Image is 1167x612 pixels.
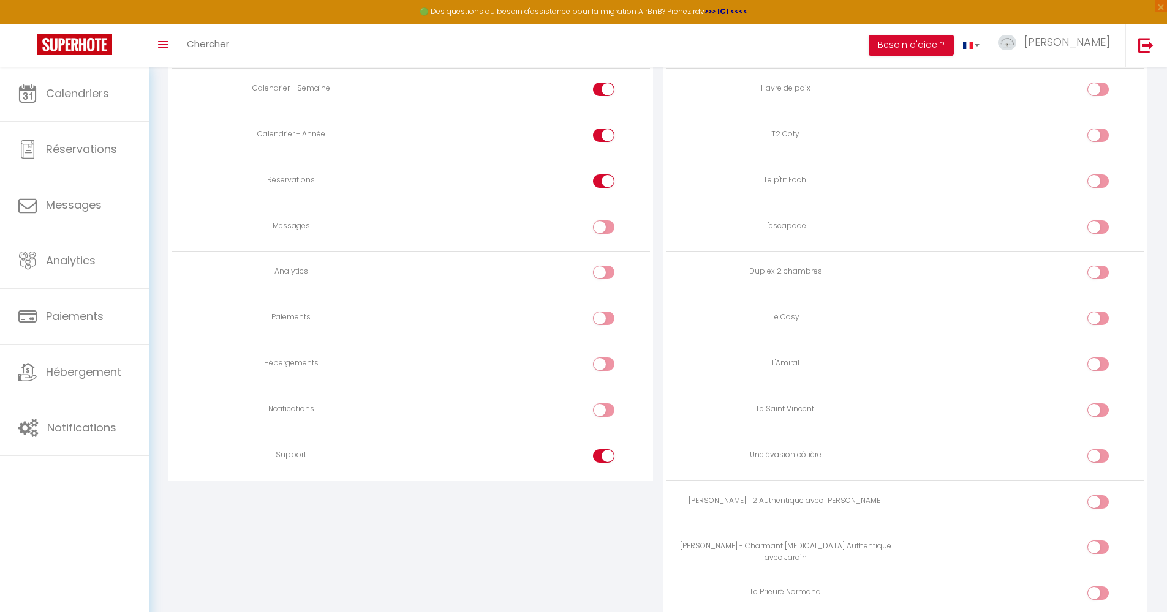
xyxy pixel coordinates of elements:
a: ... [PERSON_NAME] [989,24,1125,67]
div: Calendrier - Semaine [176,83,406,94]
button: Besoin d'aide ? [869,35,954,56]
span: Calendriers [46,86,109,101]
div: Notifications [176,403,406,415]
a: Chercher [178,24,238,67]
div: Hébergements [176,357,406,369]
div: L'escapade [671,220,900,232]
span: Notifications [47,420,116,435]
img: ... [998,35,1016,50]
div: Le p'tit Foch [671,174,900,186]
img: Super Booking [37,34,112,55]
div: T2 Coty [671,129,900,140]
div: Le Prieuré Normand [671,586,900,598]
span: Messages [46,197,102,212]
div: Le Saint Vincent [671,403,900,415]
div: Calendrier - Année [176,129,406,140]
span: [PERSON_NAME] [1024,34,1110,50]
div: Réservations [176,174,406,186]
span: Paiements [46,308,104,324]
div: L'Amiral [671,357,900,369]
span: Analytics [46,253,96,268]
div: Support [176,449,406,461]
img: logout [1138,37,1154,53]
div: Duplex 2 chambres [671,266,900,277]
div: Analytics [176,266,406,277]
span: Réservations [46,141,117,157]
div: Une évasion côtière [671,449,900,461]
span: Chercher [187,37,229,50]
div: [PERSON_NAME] T2 Authentique avec [PERSON_NAME] [671,495,900,507]
div: Le Cosy [671,312,900,323]
a: >>> ICI <<<< [704,6,747,17]
div: Havre de paix [671,83,900,94]
div: Messages [176,220,406,232]
div: [PERSON_NAME] - Charmant [MEDICAL_DATA] Authentique avec Jardin [671,540,900,564]
span: Hébergement [46,364,121,379]
div: Paiements [176,312,406,323]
